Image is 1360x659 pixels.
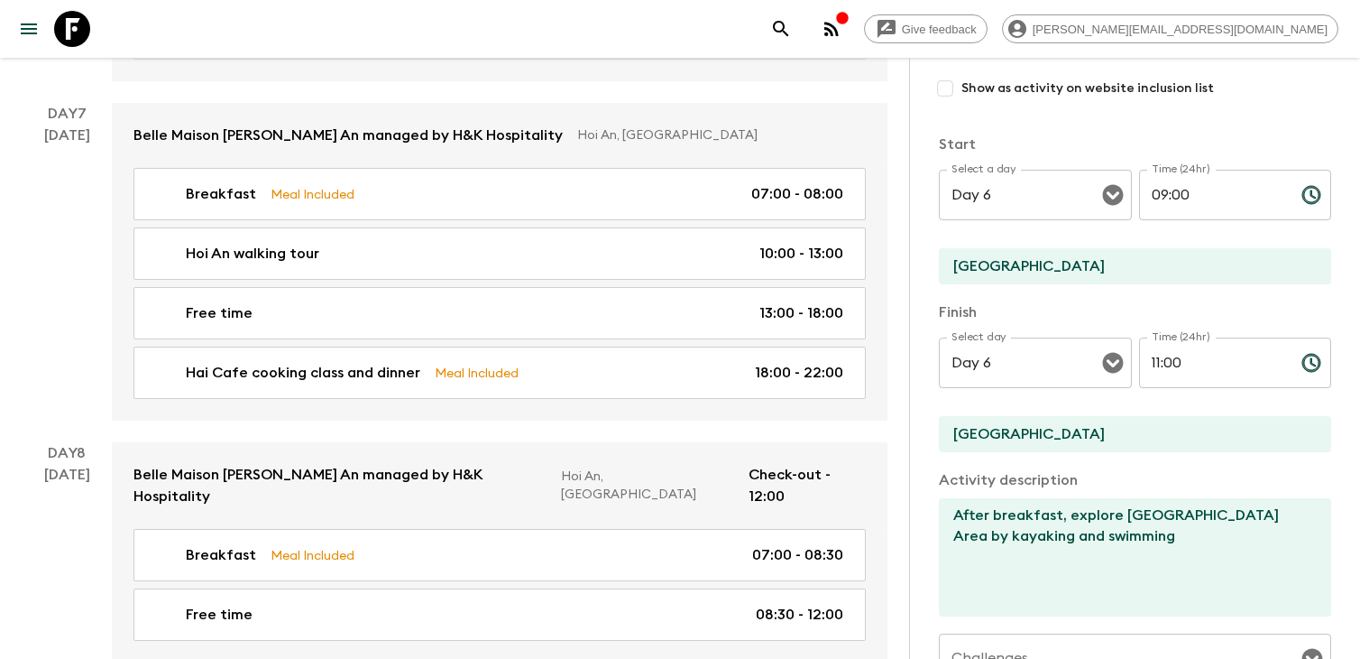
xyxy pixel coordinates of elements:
[1100,182,1126,208] button: Open
[763,11,799,47] button: search adventures
[864,14,988,43] a: Give feedback
[186,604,253,626] p: Free time
[186,544,256,566] p: Breakfast
[133,529,866,581] a: BreakfastMeal Included07:00 - 08:30
[939,248,1317,284] input: Start Location
[271,184,354,204] p: Meal Included
[759,302,843,324] p: 13:00 - 18:00
[133,287,866,339] a: Free time13:00 - 18:00
[133,589,866,641] a: Free time08:30 - 12:00
[112,442,887,529] a: Belle Maison [PERSON_NAME] An managed by H&K HospitalityHoi An, [GEOGRAPHIC_DATA]Check-out - 12:00
[271,545,354,565] p: Meal Included
[1002,14,1338,43] div: [PERSON_NAME][EMAIL_ADDRESS][DOMAIN_NAME]
[1293,345,1329,381] button: Choose time, selected time is 11:00 AM
[939,416,1317,452] input: End Location (leave blank if same as Start)
[755,362,843,384] p: 18:00 - 22:00
[939,498,1317,617] textarea: After breakfast, explore [GEOGRAPHIC_DATA] Area by kayaking and swimming
[577,126,851,144] p: Hoi An, [GEOGRAPHIC_DATA]
[751,183,843,205] p: 07:00 - 08:00
[1023,23,1337,36] span: [PERSON_NAME][EMAIL_ADDRESS][DOMAIN_NAME]
[112,103,887,168] a: Belle Maison [PERSON_NAME] An managed by H&K HospitalityHoi An, [GEOGRAPHIC_DATA]
[133,168,866,220] a: BreakfastMeal Included07:00 - 08:00
[133,125,563,146] p: Belle Maison [PERSON_NAME] An managed by H&K Hospitality
[939,302,1331,323] p: Finish
[186,183,256,205] p: Breakfast
[951,162,1015,177] label: Select a day
[133,464,547,507] p: Belle Maison [PERSON_NAME] An managed by H&K Hospitality
[892,23,987,36] span: Give feedback
[1139,170,1287,220] input: hh:mm
[756,604,843,626] p: 08:30 - 12:00
[561,468,734,504] p: Hoi An, [GEOGRAPHIC_DATA]
[1100,350,1126,376] button: Open
[44,125,90,421] div: [DATE]
[951,329,1006,345] label: Select day
[1139,338,1287,388] input: hh:mm
[752,544,843,566] p: 07:00 - 08:30
[435,363,519,383] p: Meal Included
[186,243,319,265] p: Hoi An walking tour
[133,227,866,280] a: Hoi An walking tour10:00 - 13:00
[759,243,843,265] p: 10:00 - 13:00
[133,347,866,399] a: Hai Cafe cooking class and dinnerMeal Included18:00 - 22:00
[961,79,1214,97] span: Show as activity on website inclusion list
[1293,177,1329,213] button: Choose time, selected time is 9:00 AM
[749,464,866,507] p: Check-out - 12:00
[22,442,112,464] p: Day 8
[939,469,1331,491] p: Activity description
[1152,162,1210,177] label: Time (24hr)
[939,134,1331,155] p: Start
[186,362,420,384] p: Hai Cafe cooking class and dinner
[22,103,112,125] p: Day 7
[1152,329,1210,345] label: Time (24hr)
[186,302,253,324] p: Free time
[11,11,47,47] button: menu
